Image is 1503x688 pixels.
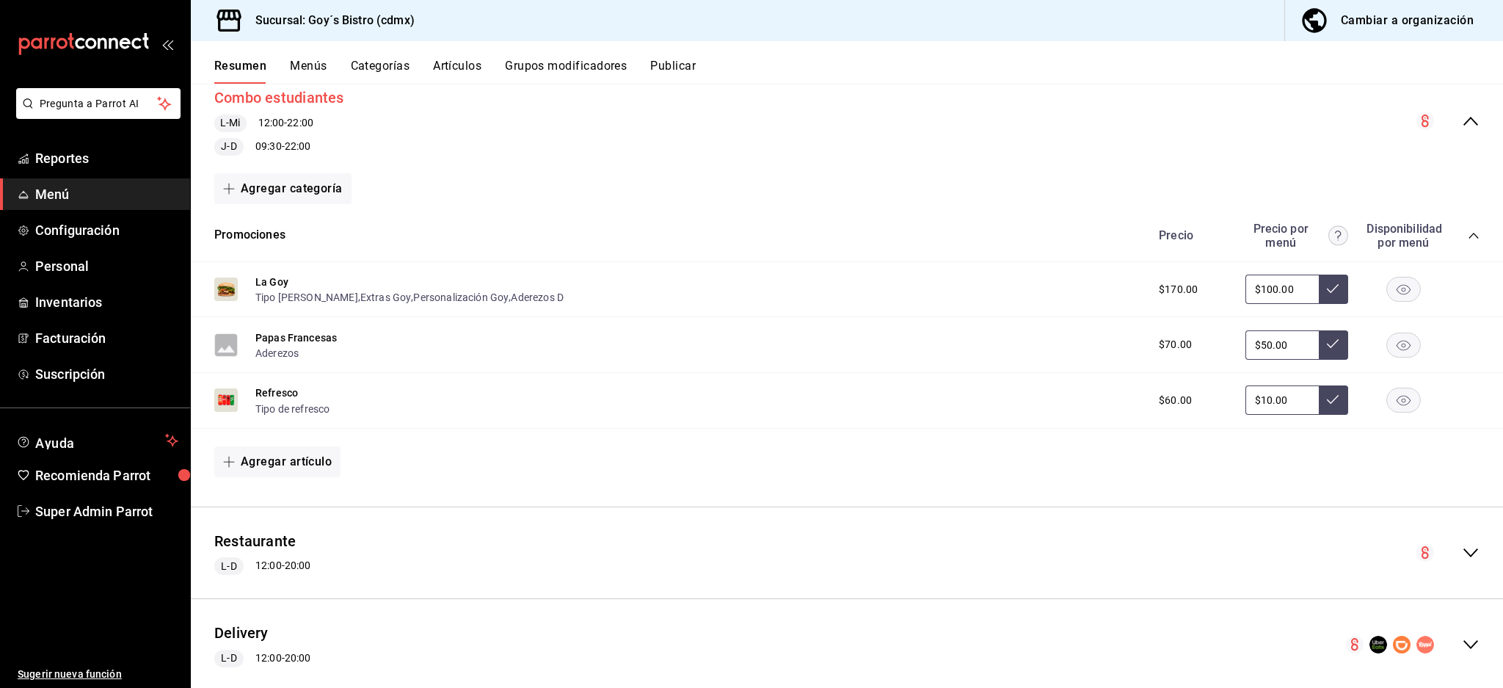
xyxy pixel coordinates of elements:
[255,402,330,416] button: Tipo de refresco
[511,290,564,305] button: Aderezos D
[214,650,310,667] div: 12:00 - 20:00
[214,115,344,132] div: 12:00 - 22:00
[214,446,341,477] button: Agregar artículo
[35,364,178,384] span: Suscripción
[1159,393,1192,408] span: $60.00
[214,278,238,301] img: Preview
[1366,222,1440,250] div: Disponibilidad por menú
[214,388,238,412] img: Preview
[214,87,344,109] button: Combo estudiantes
[1468,230,1480,242] button: collapse-category-row
[35,256,178,276] span: Personal
[255,289,564,305] div: , , ,
[215,139,242,154] span: J-D
[255,330,337,345] button: Papas Francesas
[191,76,1503,167] div: collapse-menu-row
[161,38,173,50] button: open_drawer_menu
[1245,222,1348,250] div: Precio por menú
[650,59,696,84] button: Publicar
[191,611,1503,679] div: collapse-menu-row
[413,290,509,305] button: Personalización Goy
[10,106,181,122] a: Pregunta a Parrot AI
[191,519,1503,587] div: collapse-menu-row
[255,275,288,289] button: La Goy
[1159,282,1198,297] span: $170.00
[1245,385,1319,415] input: Sin ajuste
[214,115,247,131] span: L-Mi
[16,88,181,119] button: Pregunta a Parrot AI
[214,138,344,156] div: 09:30 - 22:00
[35,184,178,204] span: Menú
[214,623,269,644] button: Delivery
[1245,330,1319,360] input: Sin ajuste
[255,385,298,400] button: Refresco
[255,346,299,361] button: Aderezos
[351,59,410,84] button: Categorías
[214,227,285,244] button: Promociones
[35,292,178,312] span: Inventarios
[214,59,266,84] button: Resumen
[244,12,415,29] h3: Sucursal: Goy´s Bistro (cdmx)
[214,557,310,575] div: 12:00 - 20:00
[1341,10,1474,31] div: Cambiar a organización
[35,148,178,168] span: Reportes
[215,559,242,574] span: L-D
[35,432,159,449] span: Ayuda
[35,466,178,485] span: Recomienda Parrot
[360,290,412,305] button: Extras Goy
[1159,337,1192,352] span: $70.00
[505,59,627,84] button: Grupos modificadores
[40,96,158,112] span: Pregunta a Parrot AI
[214,59,1503,84] div: navigation tabs
[433,59,481,84] button: Artículos
[35,220,178,240] span: Configuración
[290,59,327,84] button: Menús
[1245,275,1319,304] input: Sin ajuste
[35,328,178,348] span: Facturación
[214,173,352,204] button: Agregar categoría
[1144,228,1238,242] div: Precio
[255,290,358,305] button: Tipo [PERSON_NAME]
[215,651,242,666] span: L-D
[18,667,178,682] span: Sugerir nueva función
[35,501,178,521] span: Super Admin Parrot
[214,531,296,552] button: Restaurante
